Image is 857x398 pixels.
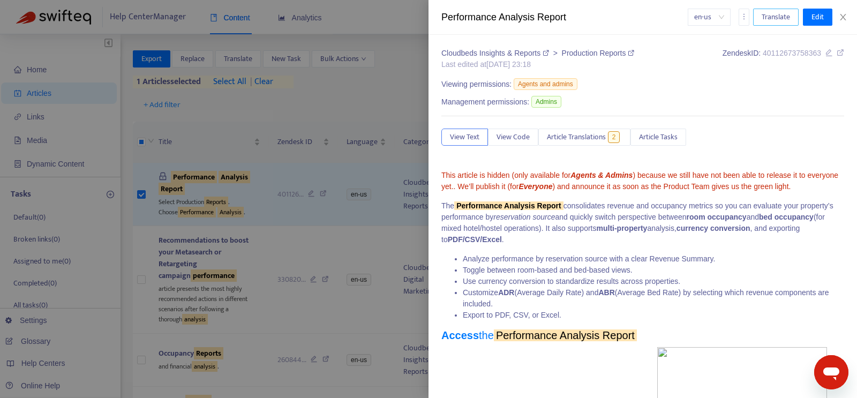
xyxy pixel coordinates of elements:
[463,310,844,321] li: Export to PDF, CSV, or Excel.
[441,59,634,70] div: Last edited at [DATE] 23:18
[441,96,529,108] span: Management permissions:
[676,224,750,232] strong: currency conversion
[739,9,749,26] button: more
[762,11,790,23] span: Translate
[441,329,479,341] strong: Access
[839,13,847,21] span: close
[570,171,633,179] strong: Agents & Admins
[463,287,844,310] li: Customize (Average Daily Rate) and (Average Bed Rate) by selecting which revenue components are i...
[740,13,748,20] span: more
[597,224,648,232] strong: multi-property
[547,131,606,143] span: Article Translations
[497,131,530,143] span: View Code
[803,9,832,26] button: Edit
[441,129,488,146] button: View Text
[836,12,851,22] button: Close
[494,329,637,341] sqkw: Performance Analysis Report
[493,213,555,221] em: reservation source
[463,253,844,265] li: Analyze performance by reservation source with a clear Revenue Summary.
[441,329,637,341] a: AccessthePerformance Analysis Report
[441,200,844,245] p: The consolidates revenue and occupancy metrics so you can evaluate your property’s performance by...
[608,131,620,143] span: 2
[441,171,838,191] span: This article is hidden (only available for ) because we still have not been able to release it to...
[562,49,635,57] a: Production Reports
[694,9,724,25] span: en-us
[723,48,844,70] div: Zendesk ID:
[753,9,799,26] button: Translate
[441,48,634,59] div: >
[538,129,630,146] button: Article Translations2
[763,49,821,57] span: 40112673758363
[630,129,686,146] button: Article Tasks
[441,79,512,90] span: Viewing permissions:
[463,276,844,287] li: Use currency conversion to standardize results across properties.
[811,11,824,23] span: Edit
[463,265,844,276] li: Toggle between room-based and bed-based views.
[687,213,747,221] strong: room occupancy
[759,213,814,221] strong: bed occupancy
[518,182,552,191] strong: Everyone
[598,288,614,297] strong: ABR
[814,355,848,389] iframe: Button to launch messaging window
[531,96,561,108] span: Admins
[441,10,688,25] div: Performance Analysis Report
[448,235,502,244] strong: PDF/CSV/Excel
[498,288,514,297] strong: ADR
[488,129,538,146] button: View Code
[441,49,551,57] a: Cloudbeds Insights & Reports
[454,201,563,210] sqkw: Performance Analysis Report
[514,78,577,90] span: Agents and admins
[639,131,678,143] span: Article Tasks
[450,131,479,143] span: View Text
